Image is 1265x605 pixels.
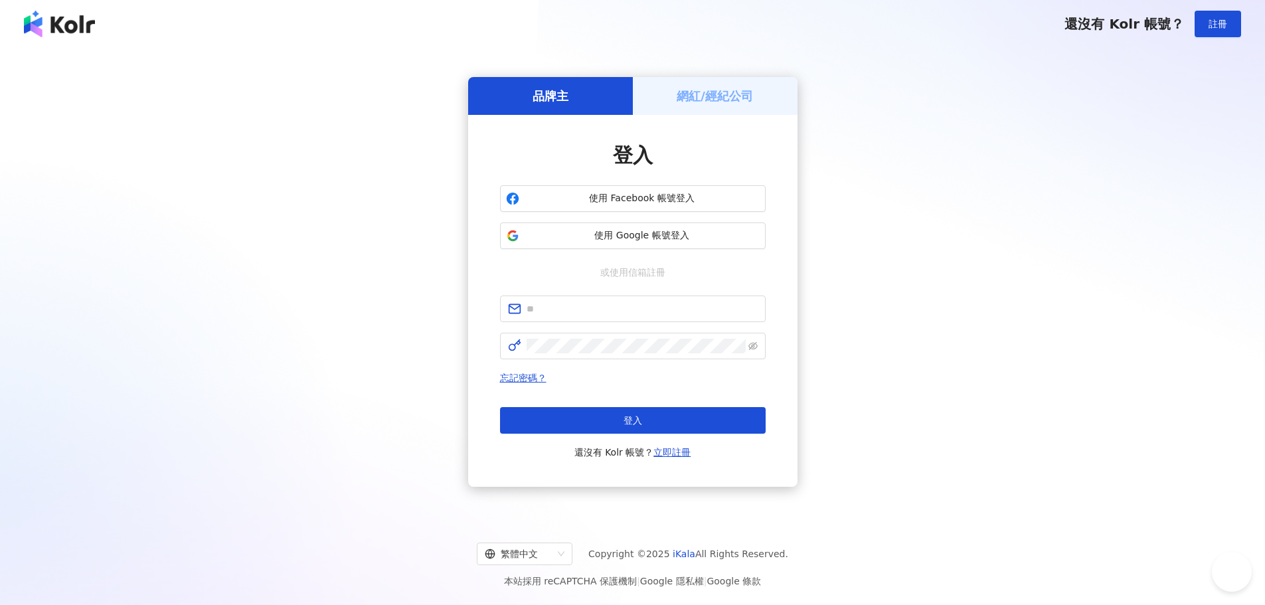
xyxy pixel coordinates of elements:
[588,546,788,562] span: Copyright © 2025 All Rights Reserved.
[1195,11,1241,37] button: 註冊
[653,447,691,458] a: 立即註冊
[504,573,761,589] span: 本站採用 reCAPTCHA 保護機制
[1212,552,1252,592] iframe: Help Scout Beacon - Open
[677,88,753,104] h5: 網紅/經紀公司
[525,192,760,205] span: 使用 Facebook 帳號登入
[704,576,707,586] span: |
[707,576,761,586] a: Google 條款
[673,549,695,559] a: iKala
[500,373,547,383] a: 忘記密碼？
[637,576,640,586] span: |
[613,143,653,167] span: 登入
[574,444,691,460] span: 還沒有 Kolr 帳號？
[1064,16,1184,32] span: 還沒有 Kolr 帳號？
[485,543,552,564] div: 繁體中文
[500,222,766,249] button: 使用 Google 帳號登入
[525,229,760,242] span: 使用 Google 帳號登入
[500,185,766,212] button: 使用 Facebook 帳號登入
[624,415,642,426] span: 登入
[24,11,95,37] img: logo
[533,88,568,104] h5: 品牌主
[640,576,704,586] a: Google 隱私權
[748,341,758,351] span: eye-invisible
[1209,19,1227,29] span: 註冊
[500,407,766,434] button: 登入
[591,265,675,280] span: 或使用信箱註冊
